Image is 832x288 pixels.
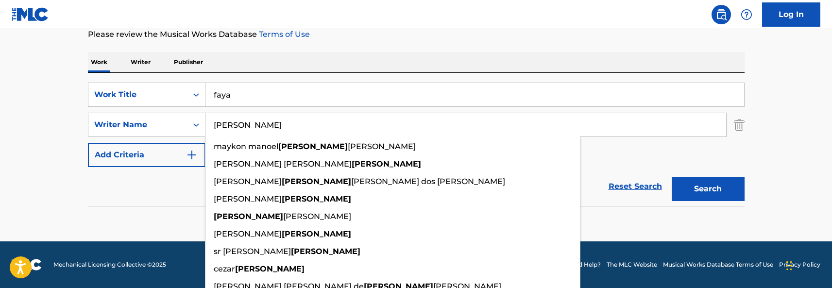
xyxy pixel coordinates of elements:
[604,176,667,197] a: Reset Search
[214,159,352,169] span: [PERSON_NAME] [PERSON_NAME]
[291,247,360,256] strong: [PERSON_NAME]
[663,260,773,269] a: Musical Works Database Terms of Use
[607,260,657,269] a: The MLC Website
[53,260,166,269] span: Mechanical Licensing Collective © 2025
[351,177,505,186] span: [PERSON_NAME] dos [PERSON_NAME]
[278,142,348,151] strong: [PERSON_NAME]
[352,159,421,169] strong: [PERSON_NAME]
[282,229,351,238] strong: [PERSON_NAME]
[737,5,756,24] div: Help
[283,212,351,221] span: [PERSON_NAME]
[282,177,351,186] strong: [PERSON_NAME]
[741,9,752,20] img: help
[214,212,283,221] strong: [PERSON_NAME]
[88,29,745,40] p: Please review the Musical Works Database
[94,119,182,131] div: Writer Name
[235,264,305,273] strong: [PERSON_NAME]
[214,142,278,151] span: maykon manoel
[171,52,206,72] p: Publisher
[715,9,727,20] img: search
[214,229,282,238] span: [PERSON_NAME]
[12,7,49,21] img: MLC Logo
[762,2,820,27] a: Log In
[214,177,282,186] span: [PERSON_NAME]
[88,143,205,167] button: Add Criteria
[348,142,416,151] span: [PERSON_NAME]
[786,251,792,280] div: Drag
[94,89,182,101] div: Work Title
[214,247,291,256] span: sr [PERSON_NAME]
[214,264,235,273] span: cezar
[282,194,351,203] strong: [PERSON_NAME]
[567,260,601,269] a: Need Help?
[12,259,42,271] img: logo
[712,5,731,24] a: Public Search
[672,177,745,201] button: Search
[128,52,153,72] p: Writer
[783,241,832,288] iframe: Chat Widget
[88,83,745,206] form: Search Form
[214,194,282,203] span: [PERSON_NAME]
[257,30,310,39] a: Terms of Use
[186,149,198,161] img: 9d2ae6d4665cec9f34b9.svg
[88,52,110,72] p: Work
[779,260,820,269] a: Privacy Policy
[734,113,745,137] img: Delete Criterion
